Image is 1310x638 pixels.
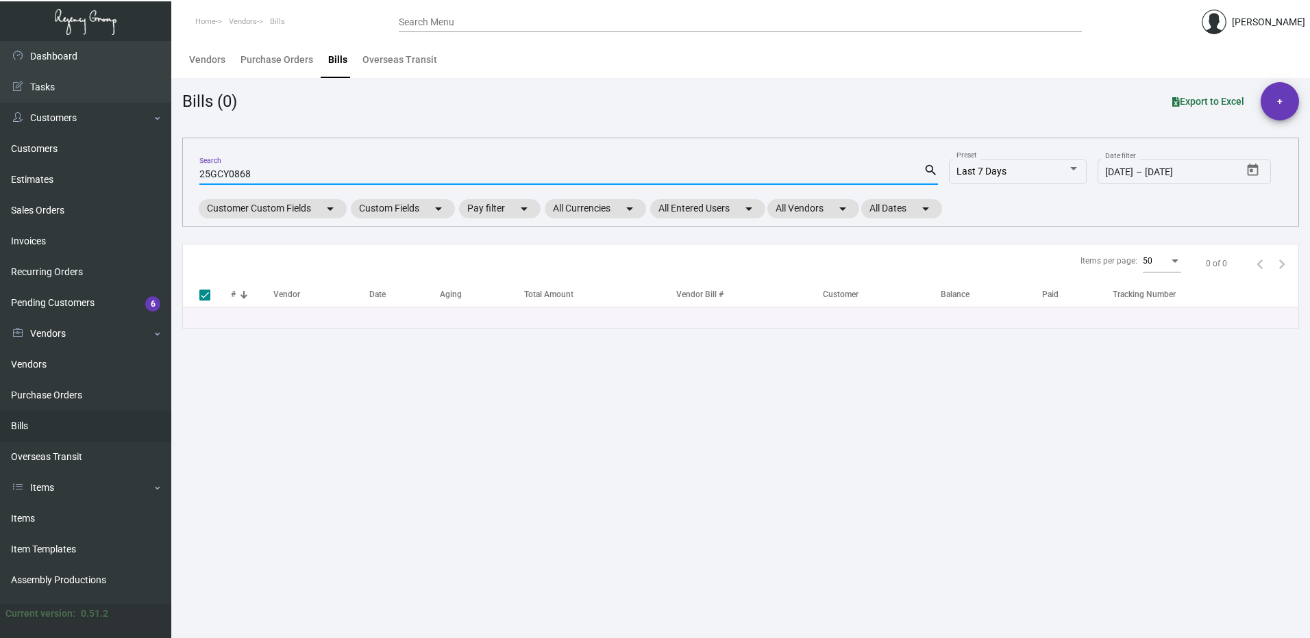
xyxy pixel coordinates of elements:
[1113,288,1298,301] div: Tracking Number
[524,288,573,301] div: Total Amount
[1232,15,1305,29] div: [PERSON_NAME]
[231,288,236,301] div: #
[650,199,765,218] mat-chip: All Entered Users
[273,288,369,301] div: Vendor
[351,199,455,218] mat-chip: Custom Fields
[459,199,541,218] mat-chip: Pay filter
[861,199,942,218] mat-chip: All Dates
[199,199,347,218] mat-chip: Customer Custom Fields
[229,17,257,26] span: Vendors
[1113,288,1176,301] div: Tracking Number
[1277,82,1283,120] span: +
[917,201,934,217] mat-icon: arrow_drop_down
[1080,255,1137,267] div: Items per page:
[1271,253,1293,275] button: Next page
[676,288,724,301] div: Vendor Bill #
[1261,82,1299,120] button: +
[823,288,858,301] div: Customer
[328,53,347,67] div: Bills
[369,288,386,301] div: Date
[545,199,646,218] mat-chip: All Currencies
[362,53,437,67] div: Overseas Transit
[322,201,338,217] mat-icon: arrow_drop_down
[81,607,108,621] div: 0.51.2
[524,288,676,301] div: Total Amount
[823,288,941,301] div: Customer
[1161,89,1255,114] button: Export to Excel
[189,53,225,67] div: Vendors
[941,288,1042,301] div: Balance
[941,288,969,301] div: Balance
[1143,257,1181,266] mat-select: Items per page:
[1249,253,1271,275] button: Previous page
[440,288,524,301] div: Aging
[956,166,1006,177] span: Last 7 Days
[440,288,462,301] div: Aging
[1242,159,1264,181] button: Open calendar
[741,201,757,217] mat-icon: arrow_drop_down
[924,162,938,179] mat-icon: search
[231,288,273,301] div: #
[1143,256,1152,266] span: 50
[430,201,447,217] mat-icon: arrow_drop_down
[621,201,638,217] mat-icon: arrow_drop_down
[240,53,313,67] div: Purchase Orders
[182,89,237,114] div: Bills (0)
[516,201,532,217] mat-icon: arrow_drop_down
[1206,257,1227,270] div: 0 of 0
[1172,96,1244,107] span: Export to Excel
[1042,288,1113,301] div: Paid
[1145,167,1211,178] input: End date
[676,288,823,301] div: Vendor Bill #
[1136,167,1142,178] span: –
[835,201,851,217] mat-icon: arrow_drop_down
[270,17,285,26] span: Bills
[767,199,859,218] mat-chip: All Vendors
[1042,288,1059,301] div: Paid
[273,288,300,301] div: Vendor
[195,17,216,26] span: Home
[369,288,440,301] div: Date
[5,607,75,621] div: Current version:
[1202,10,1226,34] img: admin@bootstrapmaster.com
[1105,167,1133,178] input: Start date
